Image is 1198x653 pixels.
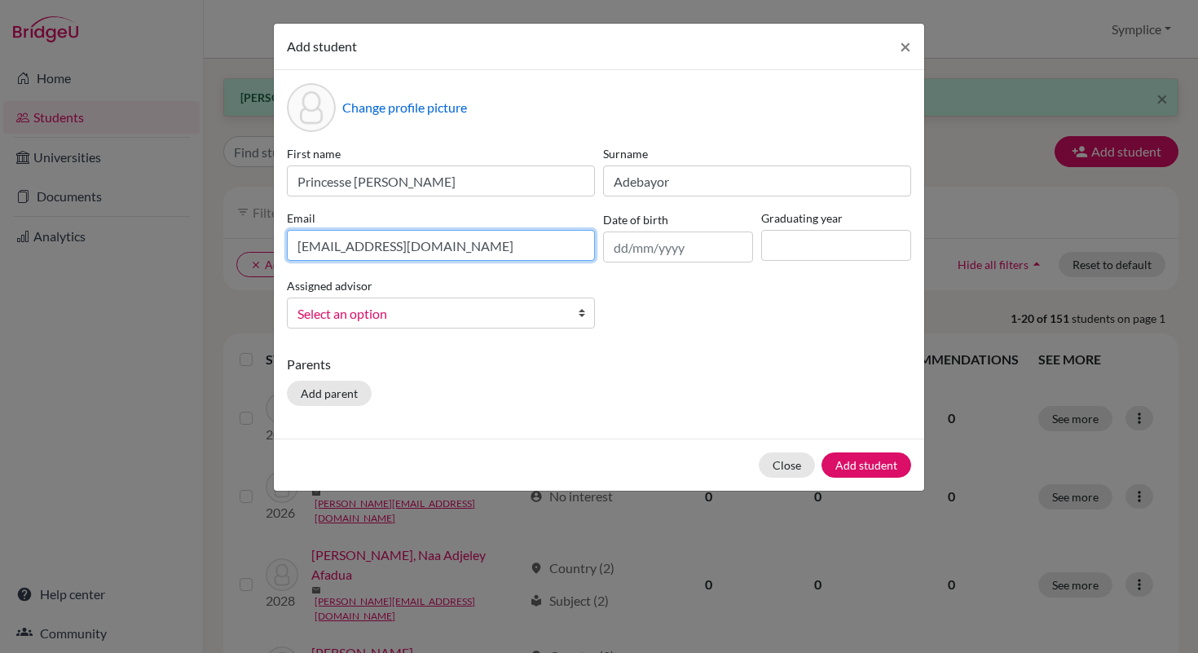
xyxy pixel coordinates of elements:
label: Assigned advisor [287,277,372,294]
label: Graduating year [761,210,911,227]
label: Surname [603,145,911,162]
label: Date of birth [603,211,668,228]
button: Add student [821,452,911,478]
span: Add student [287,38,357,54]
div: Profile picture [287,83,336,132]
span: Select an option [297,303,563,324]
label: Email [287,210,595,227]
input: dd/mm/yyyy [603,232,753,263]
span: × [900,34,911,58]
button: Close [887,24,924,69]
button: Close [759,452,815,478]
label: First name [287,145,595,162]
button: Add parent [287,381,372,406]
p: Parents [287,355,911,374]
